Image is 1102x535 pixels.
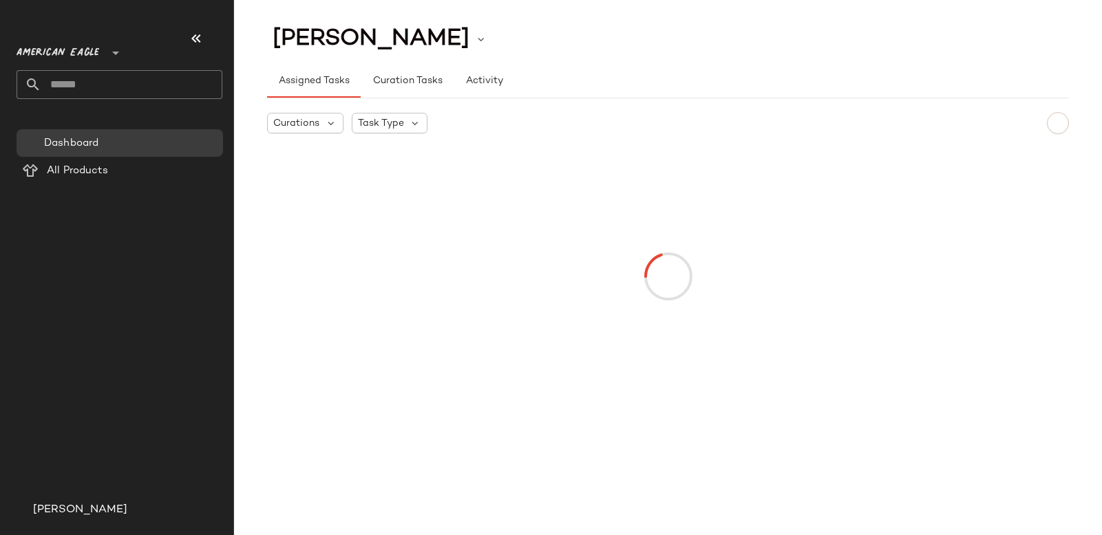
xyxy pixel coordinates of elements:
span: Curations [273,116,319,131]
span: All Products [47,163,108,179]
span: Assigned Tasks [278,76,350,87]
span: Task Type [358,116,404,131]
span: Curation Tasks [372,76,442,87]
span: Dashboard [44,135,98,151]
span: [PERSON_NAME] [33,502,127,518]
span: American Eagle [17,37,99,62]
span: Activity [465,76,503,87]
span: [PERSON_NAME] [273,26,469,52]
